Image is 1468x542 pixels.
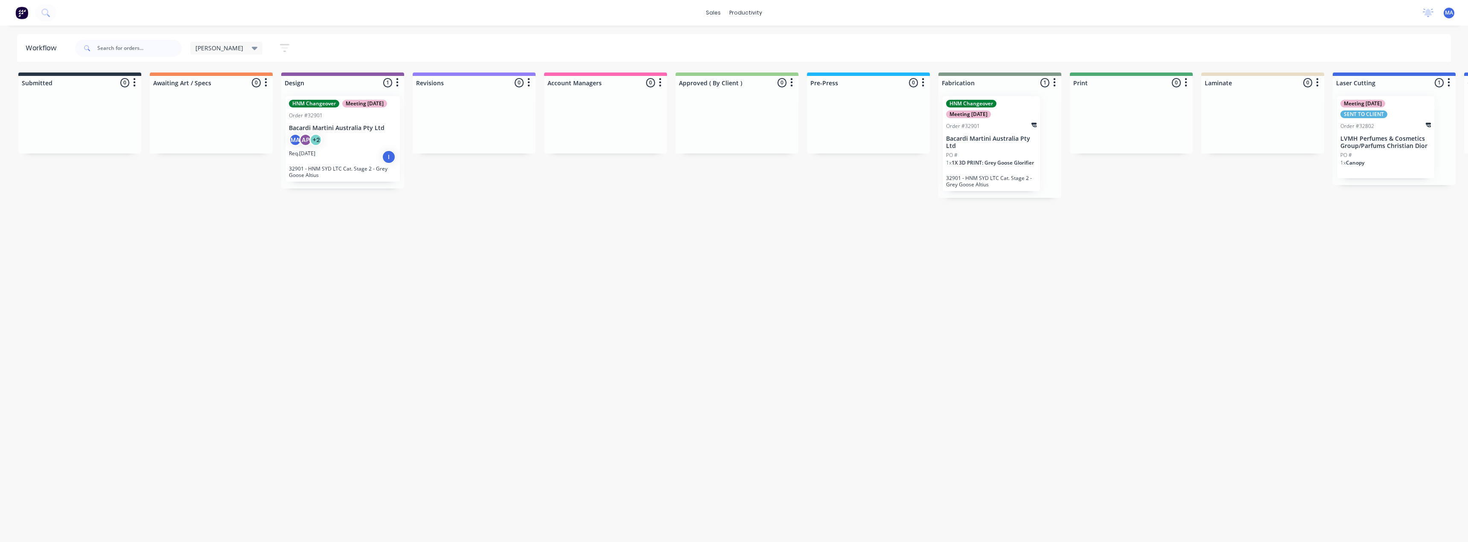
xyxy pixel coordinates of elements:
div: Meeting [DATE] [1340,100,1385,107]
div: I [382,150,396,164]
div: Meeting [DATE] [342,100,387,107]
div: productivity [725,6,766,19]
div: Order #32802 [1340,122,1374,130]
div: Meeting [DATE]SENT TO CLIENTOrder #32802LVMH Perfumes & Cosmetics Group/Parfums Christian DiorPO ... [1337,96,1434,178]
p: Bacardi Martini Australia Pty Ltd [289,125,396,132]
span: MA [1445,9,1453,17]
div: HNM Changeover [946,100,996,107]
p: PO # [1340,151,1352,159]
p: Req. [DATE] [289,150,315,157]
div: AP [299,133,312,146]
img: Factory [15,6,28,19]
p: 32901 - HNM SYD LTC Cat. Stage 2 - Grey Goose Altius [946,175,1037,188]
span: 1 x [1340,159,1346,166]
div: Order #32901 [946,122,980,130]
span: [PERSON_NAME] [195,43,243,52]
div: HNM ChangeoverMeeting [DATE]Order #32901Bacardi Martini Australia Pty LtdPO #1x1X 3D PRINT: Grey ... [943,96,1040,191]
input: Search for orders... [97,40,182,57]
p: PO # [946,151,958,159]
div: Order #32901 [289,112,323,119]
p: LVMH Perfumes & Cosmetics Group/Parfums Christian Dior [1340,135,1431,150]
div: MA [289,133,302,146]
div: Workflow [26,43,61,53]
span: Canopy [1346,159,1364,166]
div: HNM Changeover [289,100,339,107]
span: 1X 3D PRINT: Grey Goose Glorifier [952,159,1034,166]
p: 32901 - HNM SYD LTC Cat. Stage 2 - Grey Goose Altius [289,165,396,178]
div: sales [702,6,725,19]
span: 1 x [946,159,952,166]
p: Bacardi Martini Australia Pty Ltd [946,135,1037,150]
div: Meeting [DATE] [946,110,991,118]
div: SENT TO CLIENT [1340,110,1387,118]
div: + 2 [309,133,322,146]
div: HNM ChangeoverMeeting [DATE]Order #32901Bacardi Martini Australia Pty LtdMAAP+2Req.[DATE]I32901 -... [285,96,400,182]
